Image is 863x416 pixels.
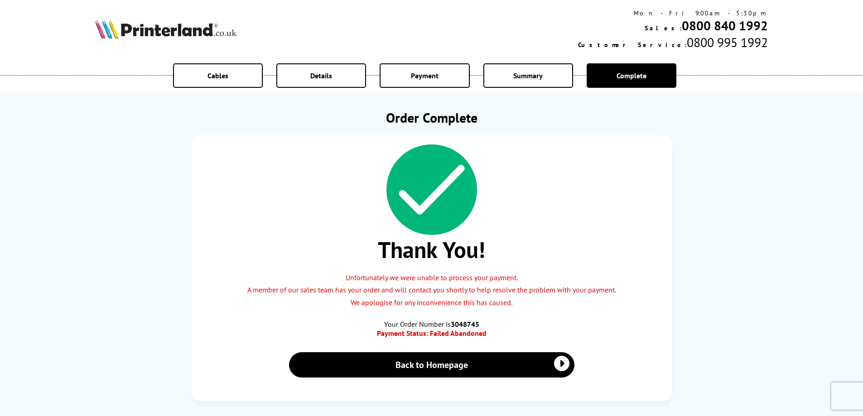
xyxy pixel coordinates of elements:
[310,71,332,80] span: Details
[578,9,768,17] div: Mon - Fri 9:00am - 5:30pm
[95,19,236,39] img: Printerland Logo
[201,320,663,329] span: Your Order Number is
[513,71,543,80] span: Summary
[207,71,228,80] span: Cables
[578,41,687,49] span: Customer Service:
[289,352,574,378] a: Back to Homepage
[451,320,479,329] b: 3048745
[192,109,672,126] h1: Order Complete
[617,71,646,80] span: Complete
[201,272,663,309] p: Unfortunately we were unable to process your payment. A member of our sales team has your order a...
[682,17,768,34] a: 0800 840 1992
[645,24,682,32] span: Sales:
[377,329,428,338] span: Payment Status:
[411,71,439,80] span: Payment
[201,235,663,264] span: Thank You!
[430,329,487,338] span: Failed Abandoned
[687,34,768,51] span: 0800 995 1992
